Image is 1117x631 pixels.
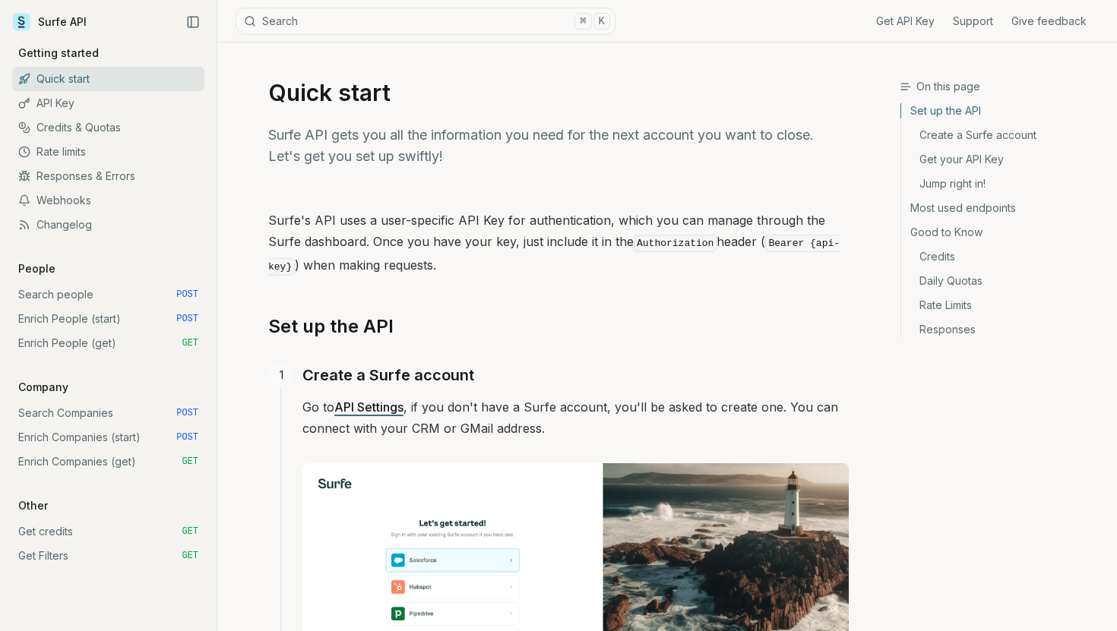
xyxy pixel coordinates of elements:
[12,519,204,544] a: Get credits GET
[302,363,474,387] a: Create a Surfe account
[901,269,1105,293] a: Daily Quotas
[953,14,993,29] a: Support
[182,337,198,349] span: GET
[12,380,74,395] p: Company
[574,13,591,30] kbd: ⌘
[901,123,1105,147] a: Create a Surfe account
[268,210,849,278] p: Surfe's API uses a user-specific API Key for authentication, which you can manage through the Sur...
[236,8,615,35] button: Search⌘K
[12,91,204,115] a: API Key
[268,314,394,339] a: Set up the API
[12,67,204,91] a: Quick start
[12,401,204,425] a: Search Companies POST
[901,172,1105,196] a: Jump right in!
[901,147,1105,172] a: Get your API Key
[12,544,204,568] a: Get Filters GET
[12,140,204,164] a: Rate limits
[268,125,849,167] p: Surfe API gets you all the information you need for the next account you want to close. Let's get...
[12,498,54,513] p: Other
[182,456,198,468] span: GET
[176,431,198,443] span: POST
[12,115,204,140] a: Credits & Quotas
[12,46,105,61] p: Getting started
[901,103,1105,123] a: Set up the API
[176,407,198,419] span: POST
[182,11,204,33] button: Collapse Sidebar
[12,331,204,355] a: Enrich People (get) GET
[901,293,1105,317] a: Rate Limits
[1011,14,1087,29] a: Give feedback
[876,14,935,29] a: Get API Key
[302,396,849,439] p: Go to , if you don't have a Surfe account, you'll be asked to create one. You can connect with yo...
[12,164,204,188] a: Responses & Errors
[901,245,1105,269] a: Credits
[12,213,204,237] a: Changelog
[182,550,198,562] span: GET
[593,13,610,30] kbd: K
[12,450,204,474] a: Enrich Companies (get) GET
[900,79,1105,94] h3: On this page
[334,399,403,415] a: API Settings
[634,235,717,252] code: Authorization
[176,313,198,325] span: POST
[182,525,198,538] span: GET
[12,282,204,307] a: Search people POST
[12,307,204,331] a: Enrich People (start) POST
[268,79,849,106] h1: Quick start
[901,196,1105,220] a: Most used endpoints
[12,261,62,276] p: People
[901,220,1105,245] a: Good to Know
[12,11,87,33] a: Surfe API
[176,289,198,301] span: POST
[12,425,204,450] a: Enrich Companies (start) POST
[12,188,204,213] a: Webhooks
[901,317,1105,337] a: Responses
